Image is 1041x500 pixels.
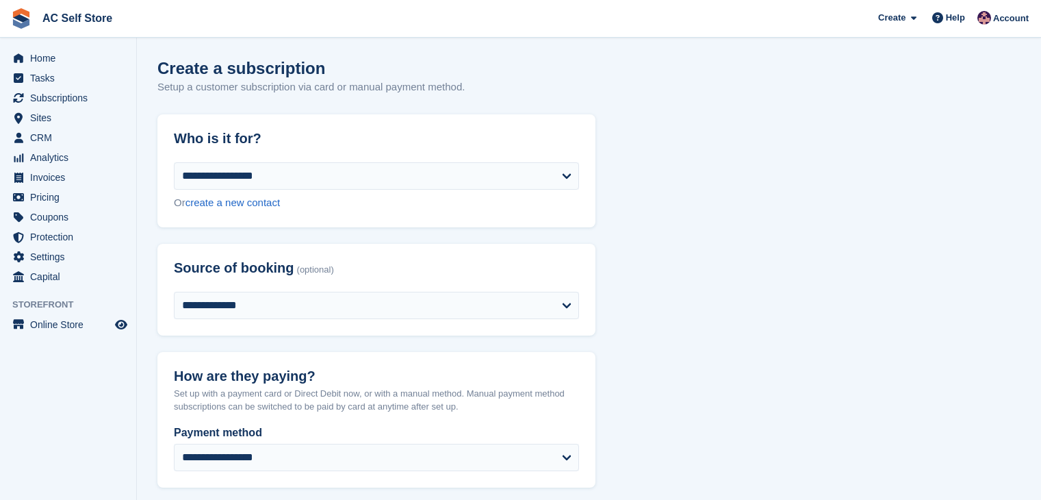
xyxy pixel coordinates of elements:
[157,79,465,95] p: Setup a customer subscription via card or manual payment method.
[297,265,334,275] span: (optional)
[30,188,112,207] span: Pricing
[157,59,325,77] h1: Create a subscription
[30,267,112,286] span: Capital
[30,315,112,334] span: Online Store
[7,49,129,68] a: menu
[7,315,129,334] a: menu
[30,88,112,108] span: Subscriptions
[7,208,129,227] a: menu
[7,68,129,88] a: menu
[7,88,129,108] a: menu
[878,11,905,25] span: Create
[7,108,129,127] a: menu
[946,11,965,25] span: Help
[7,168,129,187] a: menu
[37,7,118,29] a: AC Self Store
[12,298,136,312] span: Storefront
[30,247,112,266] span: Settings
[30,108,112,127] span: Sites
[30,148,112,167] span: Analytics
[174,195,579,211] div: Or
[30,49,112,68] span: Home
[174,387,579,414] p: Set up with a payment card or Direct Debit now, or with a manual method. Manual payment method su...
[185,197,280,208] a: create a new contact
[113,316,129,333] a: Preview store
[7,188,129,207] a: menu
[30,68,112,88] span: Tasks
[7,128,129,147] a: menu
[7,148,129,167] a: menu
[30,208,112,227] span: Coupons
[174,368,579,384] h2: How are they paying?
[7,267,129,286] a: menu
[30,128,112,147] span: CRM
[30,227,112,247] span: Protection
[993,12,1029,25] span: Account
[7,227,129,247] a: menu
[174,131,579,147] h2: Who is it for?
[174,425,579,441] label: Payment method
[7,247,129,266] a: menu
[174,260,294,276] span: Source of booking
[977,11,991,25] img: Ted Cox
[11,8,31,29] img: stora-icon-8386f47178a22dfd0bd8f6a31ec36ba5ce8667c1dd55bd0f319d3a0aa187defe.svg
[30,168,112,187] span: Invoices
